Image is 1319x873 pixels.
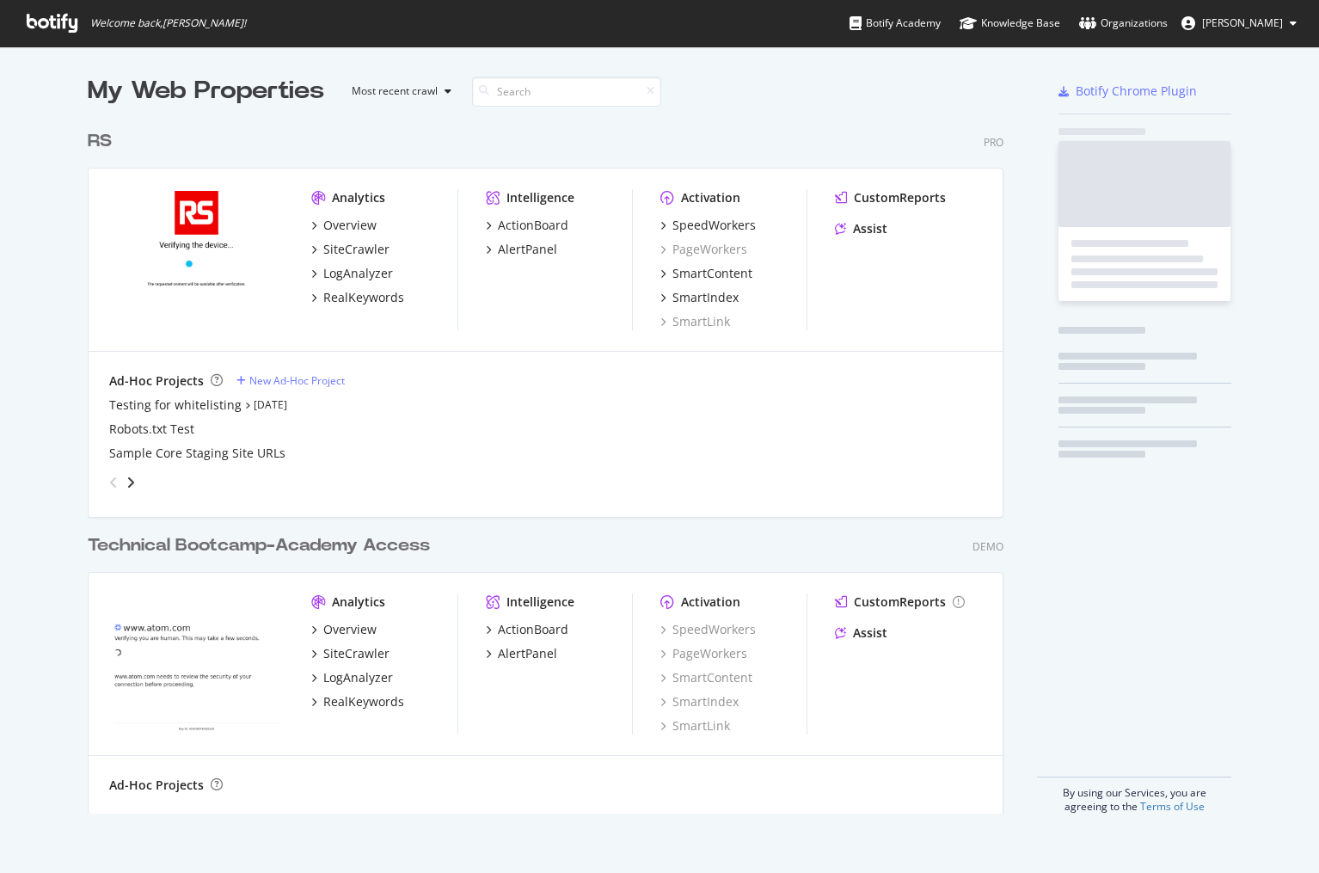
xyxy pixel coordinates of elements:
[323,645,390,662] div: SiteCrawler
[1079,15,1168,32] div: Organizations
[972,539,1003,554] div: Demo
[672,217,756,234] div: SpeedWorkers
[854,593,946,611] div: CustomReports
[109,397,242,414] a: Testing for whitelisting
[660,265,752,282] a: SmartContent
[311,241,390,258] a: SiteCrawler
[323,241,390,258] div: SiteCrawler
[681,189,740,206] div: Activation
[88,129,119,154] a: RS
[109,189,284,329] img: www.alliedelec.com
[88,533,430,558] div: Technical Bootcamp-Academy Access
[850,15,941,32] div: Botify Academy
[332,593,385,611] div: Analytics
[332,189,385,206] div: Analytics
[472,77,661,107] input: Search
[672,265,752,282] div: SmartContent
[498,217,568,234] div: ActionBoard
[486,217,568,234] a: ActionBoard
[311,265,393,282] a: LogAnalyzer
[109,593,284,733] img: Technical Bootcamp-Academy Access
[311,621,377,638] a: Overview
[88,533,437,558] a: Technical Bootcamp-Academy Access
[486,241,557,258] a: AlertPanel
[660,693,739,710] a: SmartIndex
[660,717,730,735] a: SmartLink
[338,77,458,105] button: Most recent crawl
[853,220,887,237] div: Assist
[323,669,393,686] div: LogAnalyzer
[125,474,137,491] div: angle-right
[984,135,1003,150] div: Pro
[1037,777,1231,814] div: By using our Services, you are agreeing to the
[88,129,112,154] div: RS
[681,593,740,611] div: Activation
[311,289,404,306] a: RealKeywords
[1140,799,1205,814] a: Terms of Use
[835,189,946,206] a: CustomReports
[90,16,246,30] span: Welcome back, [PERSON_NAME] !
[323,693,404,710] div: RealKeywords
[109,421,194,438] a: Robots.txt Test
[660,241,747,258] a: PageWorkers
[311,693,404,710] a: RealKeywords
[1202,15,1283,30] span: Brandon Shallenberger
[960,15,1060,32] div: Knowledge Base
[835,593,965,611] a: CustomReports
[660,669,752,686] a: SmartContent
[835,624,887,642] a: Assist
[660,645,747,662] a: PageWorkers
[311,669,393,686] a: LogAnalyzer
[109,372,204,390] div: Ad-Hoc Projects
[853,624,887,642] div: Assist
[660,621,756,638] a: SpeedWorkers
[109,777,204,794] div: Ad-Hoc Projects
[311,217,377,234] a: Overview
[498,645,557,662] div: AlertPanel
[486,621,568,638] a: ActionBoard
[323,265,393,282] div: LogAnalyzer
[660,217,756,234] a: SpeedWorkers
[506,593,574,611] div: Intelligence
[109,445,285,462] a: Sample Core Staging Site URLs
[854,189,946,206] div: CustomReports
[835,220,887,237] a: Assist
[323,217,377,234] div: Overview
[486,645,557,662] a: AlertPanel
[660,289,739,306] a: SmartIndex
[323,289,404,306] div: RealKeywords
[672,289,739,306] div: SmartIndex
[249,373,345,388] div: New Ad-Hoc Project
[1076,83,1197,100] div: Botify Chrome Plugin
[352,86,438,96] div: Most recent crawl
[498,621,568,638] div: ActionBoard
[311,645,390,662] a: SiteCrawler
[660,313,730,330] a: SmartLink
[102,469,125,496] div: angle-left
[498,241,557,258] div: AlertPanel
[254,397,287,412] a: [DATE]
[1058,83,1197,100] a: Botify Chrome Plugin
[236,373,345,388] a: New Ad-Hoc Project
[1168,9,1310,37] button: [PERSON_NAME]
[88,108,1017,814] div: grid
[506,189,574,206] div: Intelligence
[323,621,377,638] div: Overview
[88,74,324,108] div: My Web Properties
